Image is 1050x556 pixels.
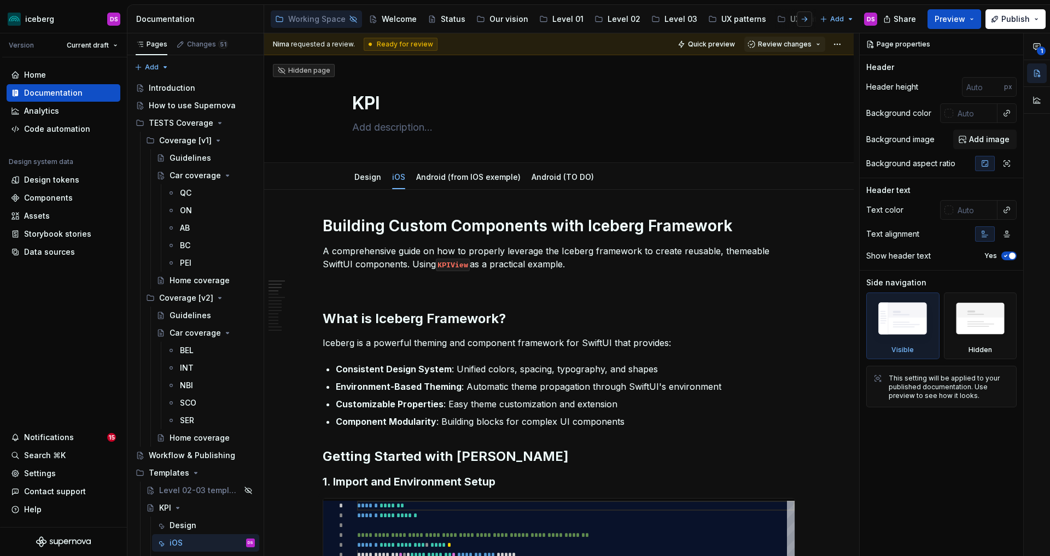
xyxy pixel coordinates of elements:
[364,10,421,28] a: Welcome
[142,482,259,499] a: Level 02-03 template
[944,292,1017,359] div: Hidden
[744,37,825,52] button: Review changes
[336,399,444,409] strong: Customizable Properties
[552,14,584,25] div: Level 01
[149,467,189,478] div: Templates
[866,108,931,119] div: Background color
[152,534,259,552] a: iOSDS
[866,62,894,73] div: Header
[162,342,259,359] a: BEL
[180,397,196,408] div: SCO
[336,381,462,392] strong: Environment-Based Theming
[7,501,120,518] button: Help
[180,380,193,391] div: NBI
[7,102,120,120] a: Analytics
[7,84,120,102] a: Documentation
[866,277,926,288] div: Side navigation
[152,272,259,289] a: Home coverage
[323,448,795,465] h2: Getting Started with [PERSON_NAME]
[170,432,230,443] div: Home coverage
[472,10,533,28] a: Our vision
[149,450,235,461] div: Workflow & Publishing
[7,465,120,482] a: Settings
[24,106,59,116] div: Analytics
[170,170,221,181] div: Car coverage
[953,103,997,123] input: Auto
[24,69,46,80] div: Home
[180,240,190,251] div: BC
[2,7,125,31] button: icebergDS
[935,14,965,25] span: Preview
[9,41,34,50] div: Version
[24,247,75,257] div: Data sources
[7,120,120,138] a: Code automation
[7,225,120,243] a: Storybook stories
[36,536,91,547] svg: Supernova Logo
[180,188,191,198] div: QC
[8,13,21,26] img: 418c6d47-6da6-4103-8b13-b5999f8989a1.png
[816,11,857,27] button: Add
[969,346,992,354] div: Hidden
[162,359,259,377] a: INT
[866,204,903,215] div: Text color
[704,10,771,28] a: UX patterns
[149,100,236,111] div: How to use Supernova
[159,135,212,146] div: Coverage [v1]
[867,15,875,24] div: DS
[277,66,330,75] div: Hidden page
[24,192,73,203] div: Components
[170,520,196,531] div: Design
[336,397,795,411] p: : Easy theme customization and extension
[889,374,1010,400] div: This setting will be applied to your published documentation. Use preview to see how it looks.
[323,244,795,271] p: A comprehensive guide on how to properly leverage the Iceberg framework to create reusable, theme...
[131,79,259,97] a: Introduction
[162,254,259,272] a: PEI
[24,450,66,461] div: Search ⌘K
[136,40,167,49] div: Pages
[721,14,766,25] div: UX patterns
[24,432,74,443] div: Notifications
[927,9,981,29] button: Preview
[62,38,122,53] button: Current draft
[392,172,405,182] a: iOS
[866,81,918,92] div: Header height
[162,184,259,202] a: QC
[152,149,259,167] a: Guidelines
[489,14,528,25] div: Our vision
[152,324,259,342] a: Car coverage
[24,468,56,479] div: Settings
[152,429,259,447] a: Home coverage
[336,415,795,428] p: : Building blocks for complex UI components
[162,394,259,412] a: SCO
[336,416,436,427] strong: Component Modularity
[149,83,195,93] div: Introduction
[382,14,417,25] div: Welcome
[985,9,1046,29] button: Publish
[159,502,171,513] div: KPI
[24,229,91,239] div: Storybook stories
[248,537,253,548] div: DS
[170,537,183,548] div: iOS
[354,172,381,182] a: Design
[170,327,221,338] div: Car coverage
[24,210,50,221] div: Assets
[969,134,1010,145] span: Add image
[180,205,192,216] div: ON
[131,464,259,482] div: Templates
[24,124,90,134] div: Code automation
[7,243,120,261] a: Data sources
[590,10,645,28] a: Level 02
[535,10,588,28] a: Level 01
[688,40,735,49] span: Quick preview
[7,189,120,207] a: Components
[170,153,211,163] div: Guidelines
[24,504,42,515] div: Help
[7,429,120,446] button: Notifications15
[162,412,259,429] a: SER
[24,486,86,497] div: Contact support
[323,310,795,327] h2: What is Iceberg Framework?
[170,310,211,321] div: Guidelines
[142,499,259,517] a: KPI
[162,377,259,394] a: NBI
